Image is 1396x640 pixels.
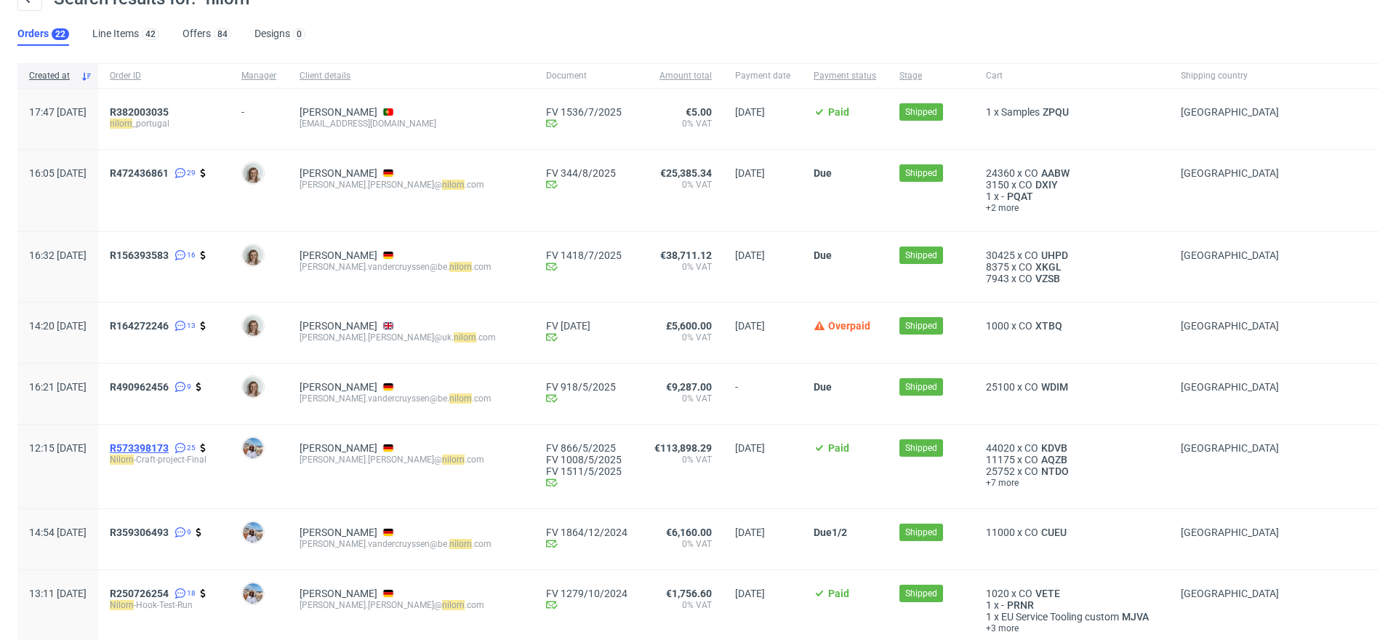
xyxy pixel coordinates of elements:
span: 9 [187,527,191,538]
a: FV 1864/12/2024 [546,527,631,538]
span: 0% VAT [654,393,712,404]
div: 84 [217,29,228,39]
span: [GEOGRAPHIC_DATA] [1181,381,1279,393]
span: 11175 [986,454,1015,465]
a: FV 866/5/2025 [546,442,631,454]
a: XTBQ [1032,320,1065,332]
mark: nilorn [442,180,465,190]
span: 1 [986,611,992,623]
span: Cart [986,70,1158,82]
span: 11000 [986,527,1015,538]
a: 25 [172,442,196,454]
span: CO [1019,273,1032,284]
span: €25,385.34 [660,167,712,179]
span: [DATE] [735,167,765,179]
img: Monika Poźniak [243,377,263,397]
a: R250726254 [110,588,172,599]
span: -Craft-project-Final [110,454,218,465]
div: - [241,100,276,118]
a: 13 [172,320,196,332]
span: €1,756.60 [666,588,712,599]
a: R359306493 [110,527,172,538]
img: Marta Kozłowska [243,583,263,604]
span: [GEOGRAPHIC_DATA] [1181,249,1279,261]
div: x [986,381,1158,393]
span: CO [1024,167,1038,179]
a: ZPQU [1040,106,1072,118]
img: Marta Kozłowska [243,522,263,543]
span: MJVA [1119,611,1152,623]
span: 7943 [986,273,1009,284]
span: €113,898.29 [654,442,712,454]
mark: nilorn [110,119,132,129]
span: Client details [300,70,523,82]
a: VZSB [1032,273,1063,284]
a: AABW [1038,167,1072,179]
div: x [986,179,1158,191]
a: FV 1511/5/2025 [546,465,631,477]
span: Paid [828,106,849,118]
span: 16:32 [DATE] [29,249,87,261]
span: - [1001,191,1004,202]
span: R472436861 [110,167,169,179]
span: 16:21 [DATE] [29,381,87,393]
a: 29 [172,167,196,179]
span: Due [814,249,832,261]
span: R359306493 [110,527,169,538]
mark: nilorn [454,332,476,343]
span: CO [1024,454,1038,465]
a: WDIM [1038,381,1071,393]
span: €38,711.12 [660,249,712,261]
a: [PERSON_NAME] [300,249,377,261]
a: R156393583 [110,249,172,261]
a: KDVB [1038,442,1070,454]
span: 0% VAT [654,179,712,191]
span: [DATE] [735,442,765,454]
a: UHPD [1038,249,1071,261]
mark: nilorn [449,539,472,549]
div: x [986,167,1158,179]
span: [GEOGRAPHIC_DATA] [1181,588,1279,599]
span: [DATE] [735,320,765,332]
div: [EMAIL_ADDRESS][DOMAIN_NAME] [300,118,523,129]
a: R382003035 [110,106,172,118]
span: Payment date [735,70,790,82]
a: NTDO [1038,465,1072,477]
span: R156393583 [110,249,169,261]
span: CO [1024,442,1038,454]
span: CUEU [1038,527,1070,538]
a: FV 1279/10/2024 [546,588,631,599]
a: R573398173 [110,442,172,454]
span: Paid [828,442,849,454]
div: x [986,320,1158,332]
div: x [986,611,1158,623]
span: Payment status [814,70,876,82]
span: Overpaid [828,320,870,332]
a: Orders22 [17,23,69,46]
a: 16 [172,249,196,261]
span: 18 [187,588,196,599]
span: CO [1019,261,1032,273]
span: 1/2 [832,527,847,538]
a: FV 1008/5/2025 [546,454,631,465]
span: €6,160.00 [666,527,712,538]
span: 16 [187,249,196,261]
a: PQAT [1004,191,1036,202]
span: 16:05 [DATE] [29,167,87,179]
div: x [986,106,1158,118]
a: +7 more [986,477,1158,489]
span: 17:47 [DATE] [29,106,87,118]
span: +2 more [986,202,1158,214]
span: R164272246 [110,320,169,332]
a: PRNR [1004,599,1037,611]
span: 0% VAT [654,599,712,611]
mark: Nilorn [110,600,134,610]
span: 3150 [986,179,1009,191]
span: 13 [187,320,196,332]
div: x [986,442,1158,454]
span: DXIY [1032,179,1061,191]
span: - [1001,599,1004,611]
